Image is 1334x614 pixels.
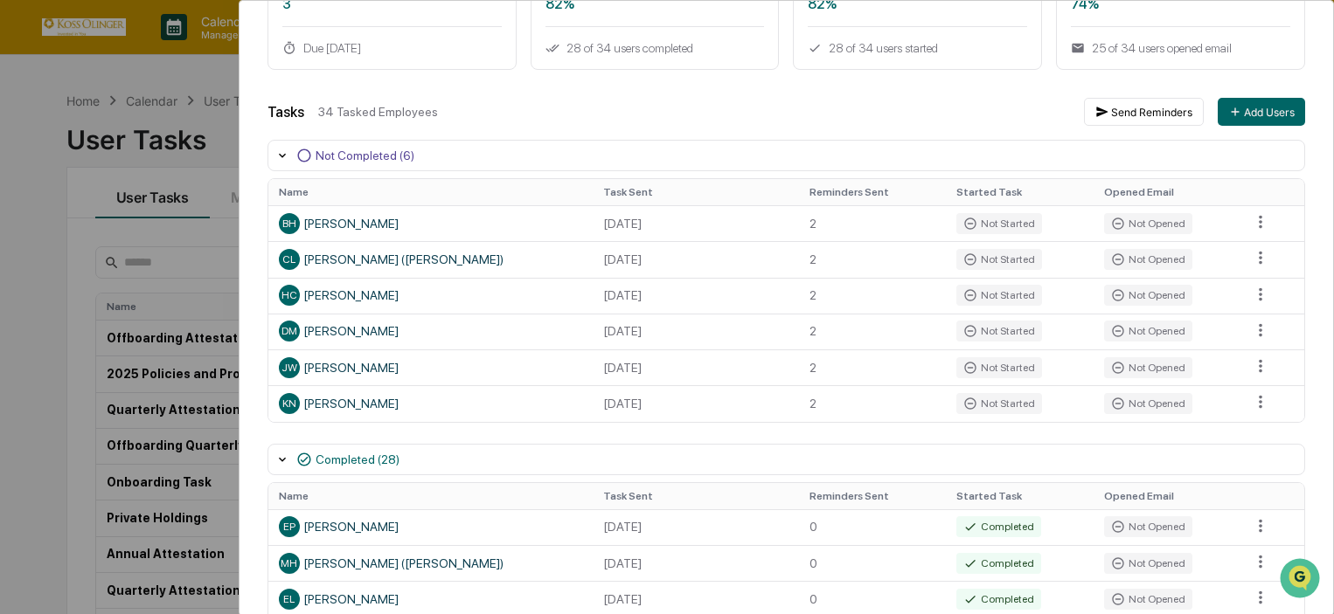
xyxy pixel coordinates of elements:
[946,179,1093,205] th: Started Task
[1104,357,1192,378] div: Not Opened
[279,321,583,341] div: [PERSON_NAME]
[799,509,946,545] td: 0
[956,357,1042,378] div: Not Started
[799,205,946,241] td: 2
[956,589,1041,610] div: Completed
[282,41,502,55] div: Due [DATE]
[155,238,191,252] span: [DATE]
[1094,483,1240,509] th: Opened Email
[17,134,49,165] img: 1746055101610-c473b297-6a78-478c-a979-82029cc54cd1
[10,383,117,415] a: 🔎Data Lookup
[593,509,799,545] td: [DATE]
[593,385,799,421] td: [DATE]
[956,213,1042,234] div: Not Started
[35,238,49,252] img: 1746055101610-c473b297-6a78-478c-a979-82029cc54cd1
[956,285,1042,306] div: Not Started
[283,593,295,605] span: EL
[282,217,296,230] span: BH
[799,545,946,581] td: 0
[1104,516,1192,537] div: Not Opened
[1084,98,1204,126] button: Send Reminders
[956,249,1042,270] div: Not Started
[799,483,946,509] th: Reminders Sent
[279,553,583,574] div: [PERSON_NAME] ([PERSON_NAME])
[123,432,212,446] a: Powered byPylon
[593,241,799,277] td: [DATE]
[45,79,288,98] input: Clear
[279,213,583,234] div: [PERSON_NAME]
[956,393,1042,414] div: Not Started
[593,278,799,314] td: [DATE]
[799,241,946,277] td: 2
[144,357,217,375] span: Attestations
[279,357,583,378] div: [PERSON_NAME]
[799,314,946,349] td: 2
[593,545,799,581] td: [DATE]
[1104,553,1192,574] div: Not Opened
[956,516,1041,537] div: Completed
[17,194,117,208] div: Past conversations
[593,483,799,509] th: Task Sent
[1104,285,1192,306] div: Not Opened
[281,289,297,301] span: HC
[316,148,414,162] div: Not Completed (6)
[79,134,287,151] div: Start new chat
[956,321,1042,341] div: Not Started
[281,362,297,374] span: JW
[1104,321,1192,341] div: Not Opened
[808,41,1027,55] div: 28 of 34 users started
[283,521,295,533] span: EP
[1094,179,1240,205] th: Opened Email
[267,104,304,121] div: Tasks
[145,285,151,299] span: •
[946,483,1093,509] th: Started Task
[279,285,583,306] div: [PERSON_NAME]
[1104,213,1192,234] div: Not Opened
[1278,556,1325,604] iframe: Open customer support
[318,105,1070,119] div: 34 Tasked Employees
[545,41,765,55] div: 28 of 34 users completed
[17,359,31,373] div: 🖐️
[17,268,45,296] img: Emily Lusk
[593,205,799,241] td: [DATE]
[37,134,68,165] img: 8933085812038_c878075ebb4cc5468115_72.jpg
[54,238,142,252] span: [PERSON_NAME]
[54,285,142,299] span: [PERSON_NAME]
[127,359,141,373] div: 🗄️
[271,190,318,211] button: See all
[282,253,295,266] span: CL
[593,179,799,205] th: Task Sent
[799,349,946,385] td: 2
[120,350,224,382] a: 🗄️Attestations
[268,483,594,509] th: Name
[279,516,583,537] div: [PERSON_NAME]
[17,37,318,65] p: How can we help?
[155,285,191,299] span: [DATE]
[1104,249,1192,270] div: Not Opened
[799,179,946,205] th: Reminders Sent
[593,349,799,385] td: [DATE]
[316,452,400,466] div: Completed (28)
[279,589,583,610] div: [PERSON_NAME]
[282,397,296,410] span: KN
[279,249,583,270] div: [PERSON_NAME] ([PERSON_NAME])
[17,392,31,406] div: 🔎
[956,553,1041,574] div: Completed
[281,325,297,337] span: DM
[17,221,45,249] img: Jack Rasmussen
[79,151,240,165] div: We're available if you need us!
[174,433,212,446] span: Pylon
[35,390,110,408] span: Data Lookup
[145,238,151,252] span: •
[35,357,113,375] span: Preclearance
[10,350,120,382] a: 🖐️Preclearance
[1104,393,1192,414] div: Not Opened
[799,278,946,314] td: 2
[799,385,946,421] td: 2
[1071,41,1290,55] div: 25 of 34 users opened email
[268,179,594,205] th: Name
[281,557,297,569] span: MH
[297,139,318,160] button: Start new chat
